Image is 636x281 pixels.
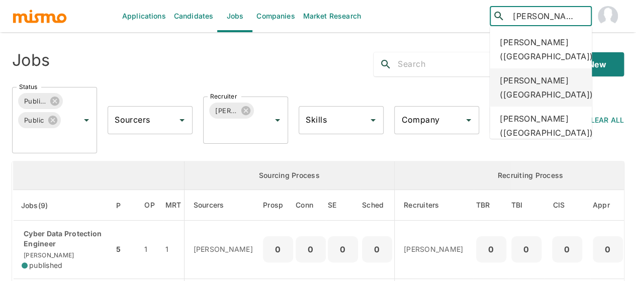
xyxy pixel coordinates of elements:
[263,190,296,221] th: Prospects
[12,50,50,70] h4: Jobs
[374,52,398,76] button: search
[597,242,619,256] p: 0
[556,242,578,256] p: 0
[267,242,289,256] p: 0
[366,113,380,127] button: Open
[79,113,94,127] button: Open
[586,116,624,124] span: Clear All
[332,242,354,256] p: 0
[544,190,590,221] th: Client Interview Scheduled
[194,244,255,254] p: [PERSON_NAME]
[509,9,587,23] input: Candidate search
[19,82,37,91] label: Status
[18,112,61,128] div: Public
[18,96,52,107] span: Published
[395,190,474,221] th: Recruiters
[462,113,476,127] button: Open
[29,260,62,270] span: published
[360,190,395,221] th: Sched
[366,242,388,256] p: 0
[598,6,618,26] img: Maia Reyes
[114,221,136,279] td: 5
[474,190,509,221] th: To Be Reviewed
[163,221,184,279] td: 1
[22,251,74,259] span: [PERSON_NAME]
[163,190,184,221] th: Market Research Total
[12,9,67,24] img: logo
[480,242,502,256] p: 0
[404,244,466,254] p: [PERSON_NAME]
[296,190,326,221] th: Connections
[209,105,243,117] span: [PERSON_NAME]
[398,56,530,72] input: Search
[22,229,106,249] p: Cyber Data Protection Engineer
[21,200,61,212] span: Jobs(9)
[270,113,285,127] button: Open
[590,190,625,221] th: Approved
[184,190,263,221] th: Sourcers
[326,190,360,221] th: Sent Emails
[175,113,189,127] button: Open
[116,200,134,212] span: P
[184,161,395,190] th: Sourcing Process
[18,93,63,109] div: Published
[114,190,136,221] th: Priority
[209,103,254,119] div: [PERSON_NAME]
[136,190,163,221] th: Open Positions
[18,115,50,126] span: Public
[136,221,163,279] td: 1
[490,107,592,145] div: [PERSON_NAME] ([GEOGRAPHIC_DATA])
[490,30,592,68] div: [PERSON_NAME] ([GEOGRAPHIC_DATA])
[210,92,237,101] label: Recruiter
[490,68,592,107] div: [PERSON_NAME] ([GEOGRAPHIC_DATA])
[509,190,544,221] th: To Be Interviewed
[515,242,537,256] p: 0
[300,242,322,256] p: 0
